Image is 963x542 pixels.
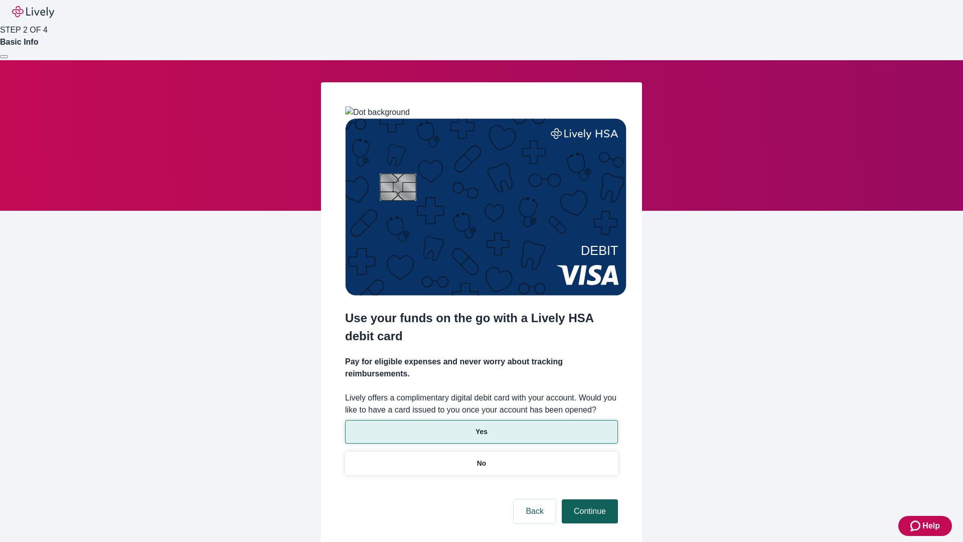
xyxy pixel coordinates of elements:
[345,118,626,296] img: Debit card
[345,356,618,380] h4: Pay for eligible expenses and never worry about tracking reimbursements.
[345,106,410,118] img: Dot background
[922,520,940,532] span: Help
[477,458,487,469] p: No
[12,6,54,18] img: Lively
[910,520,922,532] svg: Zendesk support icon
[514,499,556,523] button: Back
[345,309,618,345] h2: Use your funds on the go with a Lively HSA debit card
[475,427,488,437] p: Yes
[345,392,618,416] label: Lively offers a complimentary digital debit card with your account. Would you like to have a card...
[898,516,952,536] button: Zendesk support iconHelp
[345,420,618,444] button: Yes
[345,452,618,475] button: No
[562,499,618,523] button: Continue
